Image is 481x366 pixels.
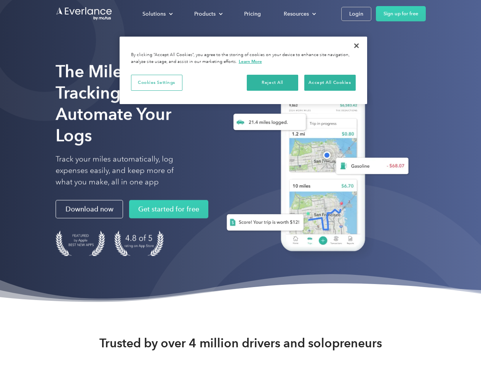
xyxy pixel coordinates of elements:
a: Go to homepage [56,6,113,21]
a: Get started for free [129,200,208,218]
img: Badge for Featured by Apple Best New Apps [56,231,105,256]
div: Products [194,9,216,19]
a: Download now [56,200,123,218]
a: Pricing [237,7,268,21]
a: More information about your privacy, opens in a new tab [239,59,262,64]
div: By clicking “Accept All Cookies”, you agree to the storing of cookies on your device to enhance s... [131,52,356,65]
button: Close [348,37,365,54]
div: Resources [276,7,322,21]
p: Track your miles automatically, log expenses easily, and keep more of what you make, all in one app [56,154,192,188]
img: Everlance, mileage tracker app, expense tracking app [214,72,415,263]
a: Login [341,7,371,21]
button: Accept All Cookies [304,75,356,91]
div: Login [349,9,363,19]
div: Resources [284,9,309,19]
button: Reject All [247,75,298,91]
div: Privacy [120,37,367,104]
strong: Trusted by over 4 million drivers and solopreneurs [99,335,382,351]
div: Pricing [244,9,261,19]
div: Solutions [135,7,179,21]
div: Solutions [142,9,166,19]
div: Products [187,7,229,21]
button: Cookies Settings [131,75,182,91]
img: 4.9 out of 5 stars on the app store [114,231,164,256]
div: Cookie banner [120,37,367,104]
a: Sign up for free [376,6,426,21]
